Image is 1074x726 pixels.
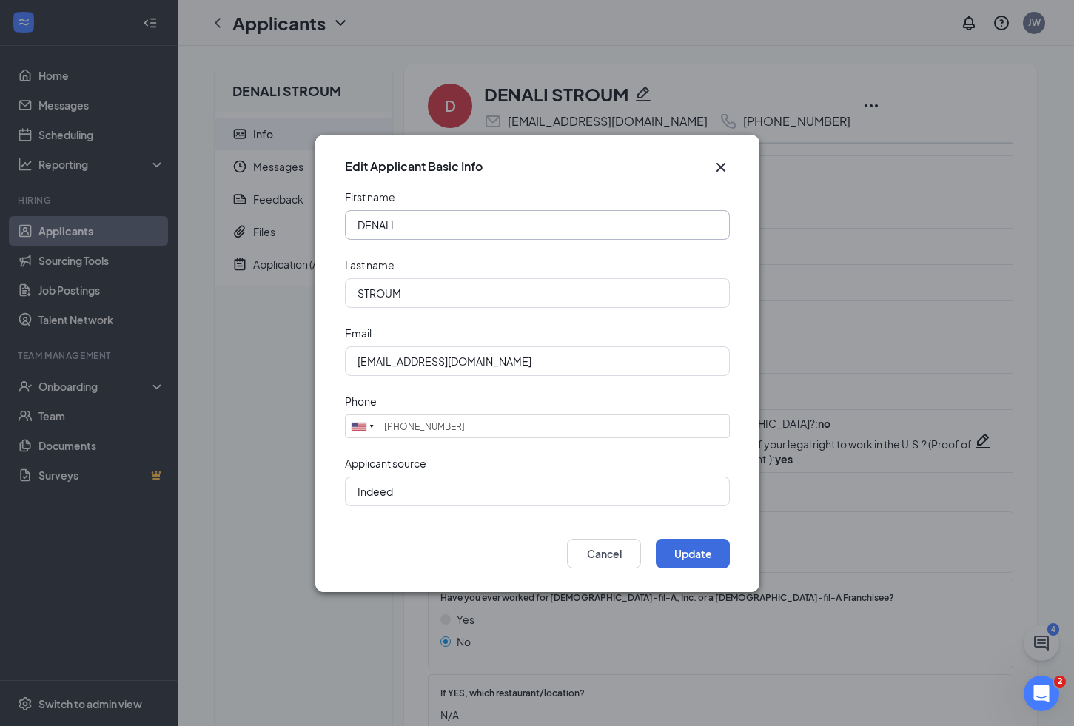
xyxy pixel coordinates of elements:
div: Email [345,326,372,340]
div: Last name [345,258,395,272]
h3: Edit Applicant Basic Info [345,158,483,175]
span: 2 [1054,676,1066,688]
button: Cancel [567,539,641,568]
div: Phone [345,394,377,409]
div: First name [345,189,395,204]
input: Enter applicant last name [345,278,730,308]
div: United States: +1 [346,415,380,437]
div: Applicant source [345,456,426,471]
button: Update [656,539,730,568]
iframe: Intercom live chat [1024,676,1059,711]
input: Enter applicant first name [345,210,730,240]
input: (201) 555-0123 [345,414,730,438]
input: Enter applicant email [345,346,730,376]
input: Enter applicant source [345,477,730,506]
button: Close [712,158,730,176]
svg: Cross [712,158,730,176]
